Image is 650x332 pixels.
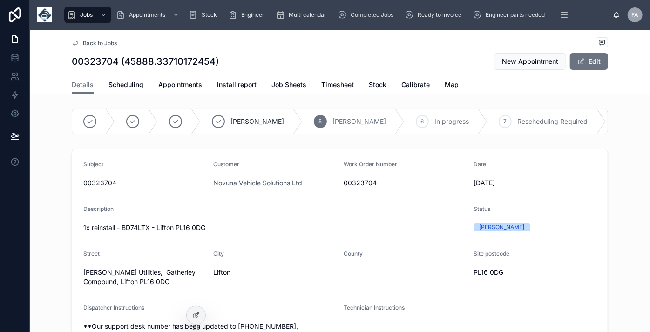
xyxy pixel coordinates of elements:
span: Job Sheets [271,80,306,89]
a: Calibrate [401,76,430,95]
span: Status [474,205,491,212]
span: Description [83,205,114,212]
span: Completed Jobs [351,11,393,19]
a: Ready to invoice [402,7,468,23]
div: scrollable content [60,5,613,25]
span: 00323704 [344,178,467,188]
a: Scheduling [108,76,143,95]
span: 1x reinstall - BD74LTX - Lifton PL16 0DG [83,224,205,231]
span: Work Order Number [344,161,397,168]
a: Multi calendar [273,7,333,23]
span: Technician Instructions [344,304,405,311]
span: Lifton [214,268,337,277]
span: [PERSON_NAME] [230,117,284,126]
span: Customer [214,161,240,168]
span: Stock [202,11,217,19]
span: Site postcode [474,250,510,257]
span: Appointments [129,11,165,19]
a: Map [445,76,459,95]
span: Engineer [241,11,264,19]
span: New Appointment [502,57,558,66]
a: Jobs [64,7,111,23]
span: Date [474,161,487,168]
a: Novuna Vehicle Solutions Ltd [214,178,303,188]
button: New Appointment [494,53,566,70]
span: 00323704 [83,178,206,188]
a: Stock [186,7,223,23]
span: Scheduling [108,80,143,89]
span: Engineer parts needed [486,11,545,19]
span: In progress [434,117,469,126]
div: [PERSON_NAME] [480,223,525,231]
span: Map [445,80,459,89]
a: Timesheet [321,76,354,95]
span: 7 [504,118,507,125]
span: Install report [217,80,257,89]
span: Ready to invoice [418,11,461,19]
span: 5 [319,118,322,125]
span: City [214,250,224,257]
span: Appointments [158,80,202,89]
a: Engineer parts needed [470,7,551,23]
span: [PERSON_NAME] [332,117,386,126]
span: [PERSON_NAME] Utilities, Gatherley Compound, Lifton PL16 0DG [83,268,206,286]
span: Rescheduling Required [517,117,588,126]
span: [DATE] [474,178,597,188]
a: Back to Jobs [72,40,117,47]
span: Jobs [80,11,93,19]
span: Dispatcher Instructions [83,304,144,311]
span: FA [632,11,639,19]
span: County [344,250,363,257]
span: Street [83,250,100,257]
a: Appointments [113,7,184,23]
a: Appointments [158,76,202,95]
a: Stock [369,76,386,95]
span: 6 [421,118,424,125]
span: Details [72,80,94,89]
a: Engineer [225,7,271,23]
img: App logo [37,7,52,22]
h1: 00323704 (45888.33710172454) [72,55,219,68]
button: Edit [570,53,608,70]
span: Multi calendar [289,11,326,19]
span: Subject [83,161,103,168]
span: Calibrate [401,80,430,89]
span: Stock [369,80,386,89]
span: PL16 0DG [474,268,597,277]
a: Completed Jobs [335,7,400,23]
a: Install report [217,76,257,95]
a: Details [72,76,94,94]
a: Job Sheets [271,76,306,95]
span: Timesheet [321,80,354,89]
span: Back to Jobs [83,40,117,47]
